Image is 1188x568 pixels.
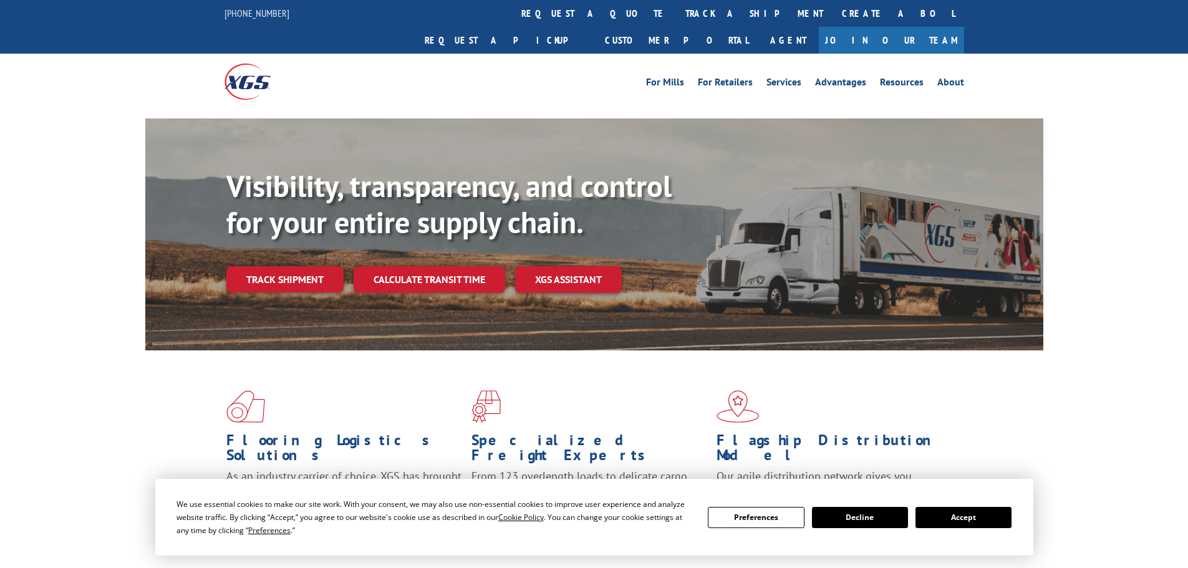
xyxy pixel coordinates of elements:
[471,390,501,423] img: xgs-icon-focused-on-flooring-red
[596,27,758,54] a: Customer Portal
[226,166,672,241] b: Visibility, transparency, and control for your entire supply chain.
[226,390,265,423] img: xgs-icon-total-supply-chain-intelligence-red
[226,266,344,292] a: Track shipment
[758,27,819,54] a: Agent
[915,507,1012,528] button: Accept
[248,525,291,536] span: Preferences
[176,498,693,537] div: We use essential cookies to make our site work. With your consent, we may also use non-essential ...
[819,27,964,54] a: Join Our Team
[812,507,908,528] button: Decline
[717,469,946,498] span: Our agile distribution network gives you nationwide inventory management on demand.
[717,433,952,469] h1: Flagship Distribution Model
[471,469,707,524] p: From 123 overlength loads to delicate cargo, our experienced staff knows the best way to move you...
[415,27,596,54] a: Request a pickup
[155,479,1033,556] div: Cookie Consent Prompt
[226,433,462,469] h1: Flooring Logistics Solutions
[226,469,461,513] span: As an industry carrier of choice, XGS has brought innovation and dedication to flooring logistics...
[708,507,804,528] button: Preferences
[815,77,866,91] a: Advantages
[698,77,753,91] a: For Retailers
[717,390,760,423] img: xgs-icon-flagship-distribution-model-red
[515,266,622,293] a: XGS ASSISTANT
[225,7,289,19] a: [PHONE_NUMBER]
[880,77,924,91] a: Resources
[498,512,544,522] span: Cookie Policy
[471,433,707,469] h1: Specialized Freight Experts
[937,77,964,91] a: About
[766,77,801,91] a: Services
[354,266,505,293] a: Calculate transit time
[646,77,684,91] a: For Mills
